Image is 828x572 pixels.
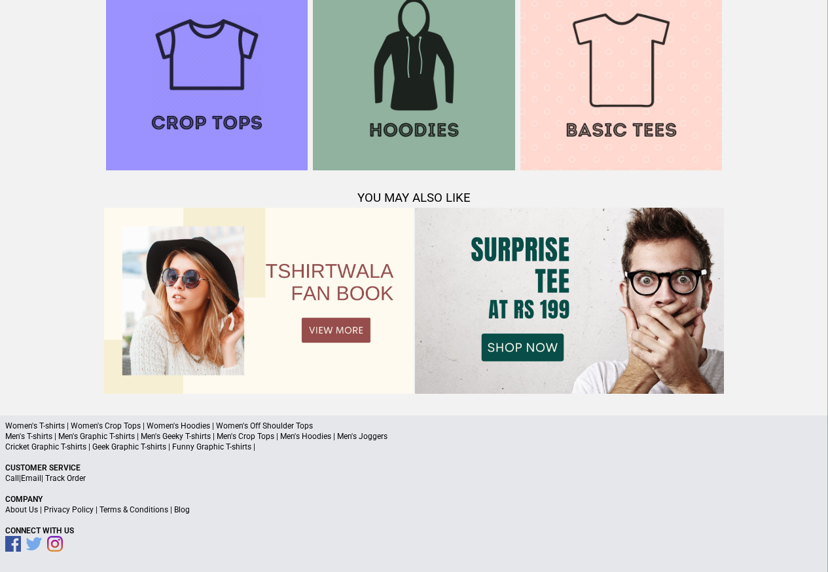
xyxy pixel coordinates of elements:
[5,494,823,505] p: Company
[99,505,168,514] a: Terms & Conditions
[5,421,823,431] p: Women's T-shirts | Women's Crop Tops | Women's Hoodies | Women's Off Shoulder Tops
[45,474,86,483] a: Track Order
[357,191,471,205] span: YOU MAY ALSO LIKE
[44,505,94,514] a: Privacy Policy
[5,473,823,484] p: | |
[174,505,190,514] a: Blog
[5,474,19,483] a: Call
[5,505,823,515] p: | | |
[5,442,823,452] p: Cricket Graphic T-shirts | Geek Graphic T-shirts | Funny Graphic T-shirts |
[21,474,41,483] a: Email
[5,431,823,442] p: Men's T-shirts | Men's Graphic T-shirts | Men's Geeky T-shirts | Men's Crop Tops | Men's Hoodies ...
[5,463,823,473] p: Customer Service
[5,505,38,514] a: About Us
[5,525,823,536] p: Connect With Us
